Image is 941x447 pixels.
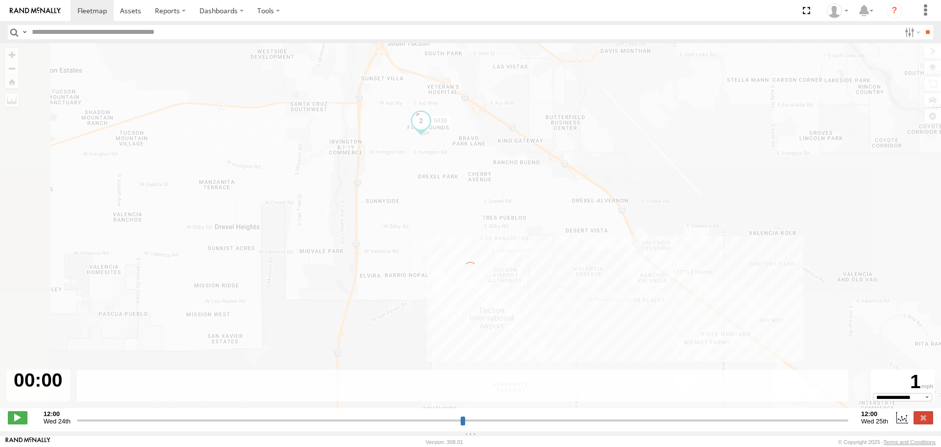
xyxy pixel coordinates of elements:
div: © Copyright 2025 - [838,439,936,445]
img: rand-logo.svg [10,7,61,14]
label: Search Query [21,25,28,39]
strong: 12:00 [861,410,888,418]
i: ? [887,3,902,19]
a: Terms and Conditions [884,439,936,445]
label: Search Filter Options [901,25,922,39]
div: Edward Espinoza [823,3,852,18]
strong: 12:00 [44,410,71,418]
label: Play/Stop [8,411,27,424]
a: Visit our Website [5,437,50,447]
label: Close [914,411,933,424]
span: Wed 25th [861,418,888,425]
span: Wed 24th [44,418,71,425]
div: Version: 308.01 [426,439,463,445]
div: 1 [872,371,933,393]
